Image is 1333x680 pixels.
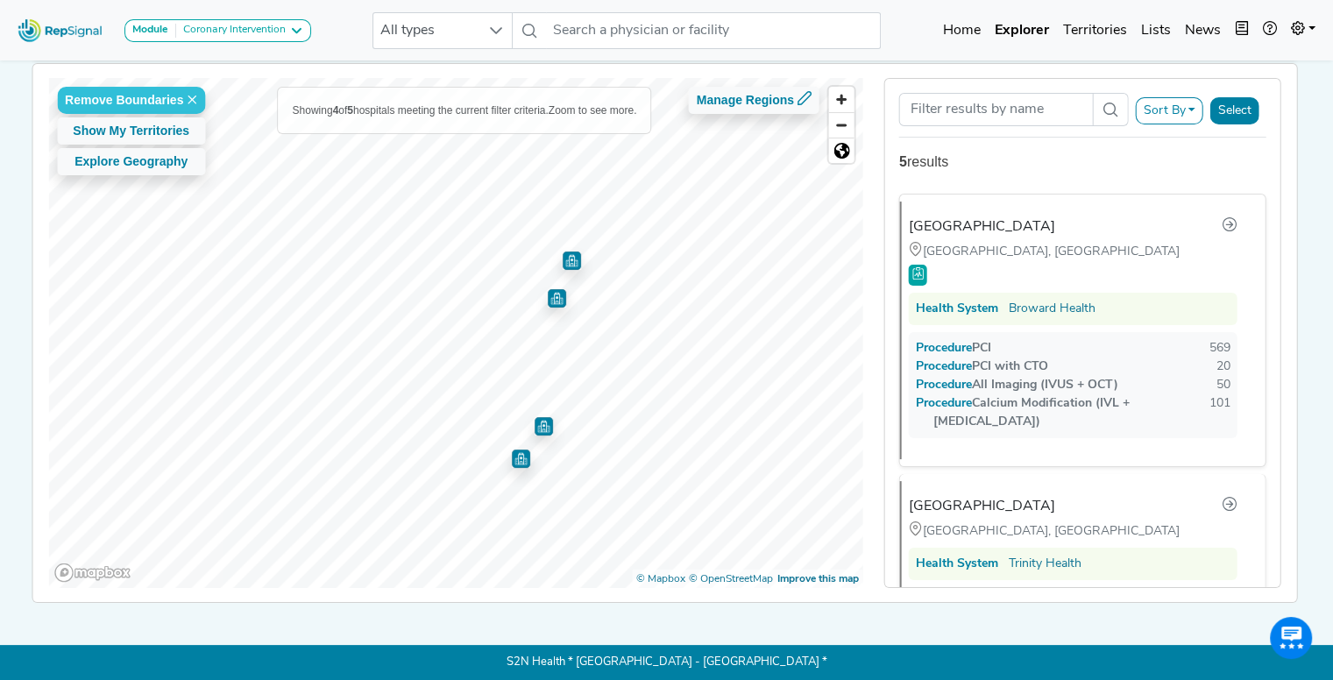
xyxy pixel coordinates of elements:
[899,154,907,169] strong: 5
[689,574,773,584] a: OpenStreetMap
[563,251,581,270] div: Map marker
[916,394,1209,431] div: Calcium Modification (IVL + [MEDICAL_DATA])
[53,563,131,583] a: Mapbox logo
[1228,13,1256,48] button: Intel Book
[176,24,286,38] div: Coronary Intervention
[347,104,353,117] b: 5
[777,574,859,584] a: Map feedback
[1210,97,1259,124] button: Select
[916,339,991,358] div: PCI
[636,574,685,584] a: Mapbox
[933,379,972,392] span: Procedure
[933,360,972,373] span: Procedure
[933,342,972,355] span: Procedure
[1134,13,1178,48] a: Lists
[689,87,819,114] button: Manage Regions
[899,93,1093,126] input: Search Term
[829,138,854,163] button: Reset bearing to north
[829,138,854,163] span: Reset zoom
[57,87,205,114] button: Remove Boundaries
[909,521,1237,541] div: [GEOGRAPHIC_DATA], [GEOGRAPHIC_DATA]
[916,376,1118,394] div: All Imaging (IVUS + OCT)
[916,358,1048,376] div: PCI with CTO
[1178,13,1228,48] a: News
[1009,300,1095,318] a: Broward Health
[916,300,998,318] div: Health System
[549,104,637,117] span: Zoom to see more.
[1009,555,1081,573] a: Trinity Health
[546,12,881,49] input: Search a physician or facility
[535,417,553,436] div: Map marker
[373,13,479,48] span: All types
[57,117,205,145] button: Show My Territories
[1056,13,1134,48] a: Territories
[124,19,311,42] button: ModuleCoronary Intervention
[99,645,1235,680] p: S2N Health * [GEOGRAPHIC_DATA] - [GEOGRAPHIC_DATA] *
[829,112,854,138] button: Zoom out
[829,113,854,138] span: Zoom out
[909,242,1237,261] div: [GEOGRAPHIC_DATA], [GEOGRAPHIC_DATA]
[1209,394,1230,431] div: 101
[1222,216,1237,238] a: Go to hospital profile
[988,13,1056,48] a: Explorer
[1222,495,1237,518] a: Go to hospital profile
[933,397,972,410] span: Procedure
[1216,358,1230,376] div: 20
[829,87,854,112] button: Zoom in
[333,104,339,117] b: 4
[1209,339,1230,358] div: 569
[899,152,1266,173] div: results
[132,25,168,35] strong: Module
[1216,376,1230,394] div: 50
[48,78,872,598] canvas: Map
[548,289,566,308] div: Map marker
[507,442,534,468] div: Map marker
[909,496,1055,517] div: [GEOGRAPHIC_DATA]
[909,265,927,287] span: This hospital has ongoing trials
[57,148,205,175] button: Explore Geography
[936,13,988,48] a: Home
[293,104,549,117] span: Showing of hospitals meeting the current filter criteria.
[1135,97,1203,124] button: Sort By
[909,216,1055,237] div: [GEOGRAPHIC_DATA]
[916,555,998,573] div: Health System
